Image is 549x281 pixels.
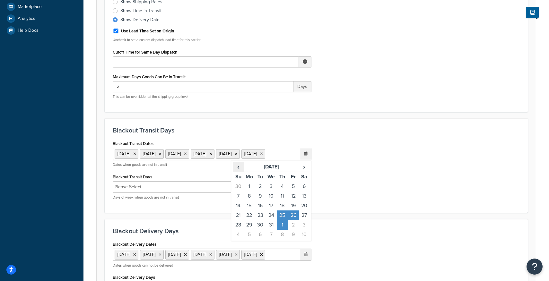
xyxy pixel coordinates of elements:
[266,172,277,182] th: We
[18,4,42,10] span: Marketplace
[255,182,266,191] td: 2
[113,162,311,167] p: Dates when goods are not in transit
[255,191,266,201] td: 9
[18,28,39,33] span: Help Docs
[288,191,299,201] td: 12
[288,201,299,210] td: 19
[255,201,266,210] td: 16
[113,175,152,179] label: Blackout Transit Days
[113,275,155,280] label: Blackout Delivery Days
[191,149,214,159] li: [DATE]
[140,149,164,159] li: [DATE]
[288,230,299,239] td: 9
[233,210,244,220] td: 21
[115,183,141,192] li: Please Select
[527,259,543,275] button: Open Resource Center
[526,7,539,18] button: Show Help Docs
[277,230,288,239] td: 8
[241,250,265,260] li: [DATE]
[266,191,277,201] td: 10
[244,210,255,220] td: 22
[113,242,156,247] label: Blackout Delivery Dates
[113,74,186,79] label: Maximum Days Goods Can Be in Transit
[113,127,520,134] h3: Blackout Transit Days
[113,94,311,99] p: This can be overridden at the shipping group level
[266,210,277,220] td: 24
[244,162,299,172] th: [DATE]
[288,220,299,230] td: 2
[233,201,244,210] td: 14
[299,220,310,230] td: 3
[5,1,79,13] a: Marketplace
[115,149,138,159] li: [DATE]
[216,250,240,260] li: [DATE]
[299,201,310,210] td: 20
[244,172,255,182] th: Mo
[113,263,311,268] p: Dates when goods can not be delivered
[255,220,266,230] td: 30
[121,28,174,34] label: Use Lead Time Set on Origin
[233,220,244,230] td: 28
[18,16,35,21] span: Analytics
[266,201,277,210] td: 17
[165,250,189,260] li: [DATE]
[5,25,79,36] a: Help Docs
[293,81,311,92] span: Days
[255,230,266,239] td: 6
[233,182,244,191] td: 30
[165,149,189,159] li: [DATE]
[233,172,244,182] th: Su
[233,191,244,201] td: 7
[266,230,277,239] td: 7
[288,172,299,182] th: Fr
[255,172,266,182] th: Tu
[113,38,311,42] p: Uncheck to set a custom dispatch lead time for this carrier
[241,149,265,159] li: [DATE]
[233,230,244,239] td: 4
[299,191,310,201] td: 13
[140,250,164,260] li: [DATE]
[288,182,299,191] td: 5
[244,182,255,191] td: 1
[255,210,266,220] td: 23
[299,182,310,191] td: 6
[113,195,311,200] p: Days of week when goods are not in transit
[299,172,310,182] th: Sa
[299,230,310,239] td: 10
[299,162,309,171] span: ›
[277,172,288,182] th: Th
[277,210,288,220] td: 25
[5,13,79,24] a: Analytics
[216,149,240,159] li: [DATE]
[288,210,299,220] td: 26
[266,182,277,191] td: 3
[233,162,243,171] span: ‹
[113,50,177,55] label: Cutoff Time for Same Day Dispatch
[277,182,288,191] td: 4
[113,227,520,234] h3: Blackout Delivery Days
[244,201,255,210] td: 15
[299,210,310,220] td: 27
[115,250,138,260] li: [DATE]
[277,191,288,201] td: 11
[191,250,214,260] li: [DATE]
[277,201,288,210] td: 18
[120,17,160,23] div: Show Delivery Date
[244,230,255,239] td: 5
[120,8,161,14] div: Show Time in Transit
[277,220,288,230] td: 1
[266,220,277,230] td: 31
[113,141,153,146] label: Blackout Transit Dates
[244,220,255,230] td: 29
[244,191,255,201] td: 8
